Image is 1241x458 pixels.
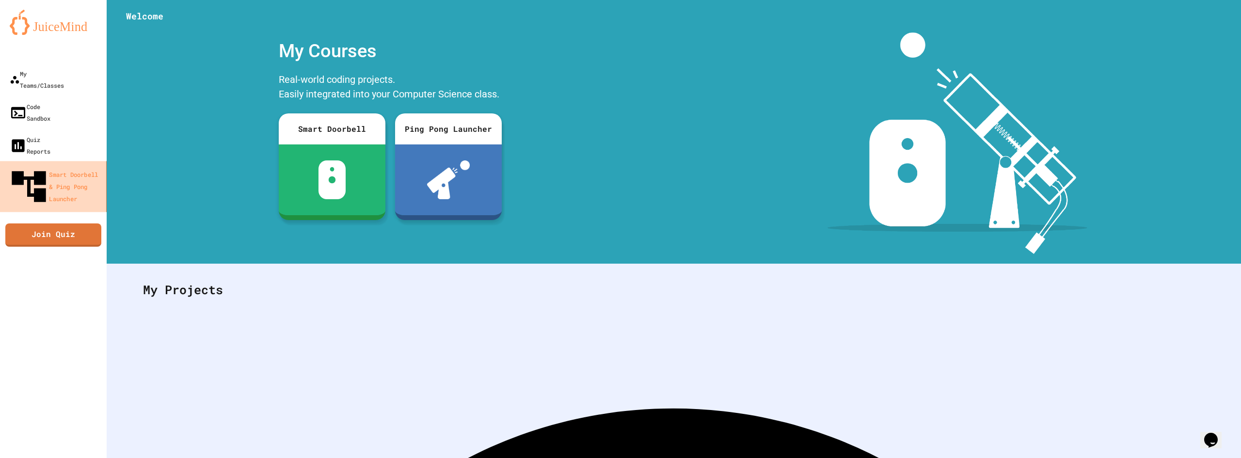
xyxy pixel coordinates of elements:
div: Smart Doorbell & Ping Pong Launcher [8,166,102,207]
div: Real-world coding projects. Easily integrated into your Computer Science class. [274,70,507,106]
img: sdb-white.svg [318,160,346,199]
img: logo-orange.svg [10,10,97,35]
div: My Teams/Classes [10,68,64,91]
img: ppl-with-ball.png [427,160,470,199]
div: Code Sandbox [10,101,50,124]
iframe: chat widget [1200,419,1231,448]
div: My Projects [133,271,1214,309]
a: Join Quiz [5,223,101,247]
div: Quiz Reports [10,134,50,157]
div: Smart Doorbell [279,113,385,144]
div: My Courses [274,32,507,70]
div: Ping Pong Launcher [395,113,502,144]
img: banner-image-my-projects.png [827,32,1087,254]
